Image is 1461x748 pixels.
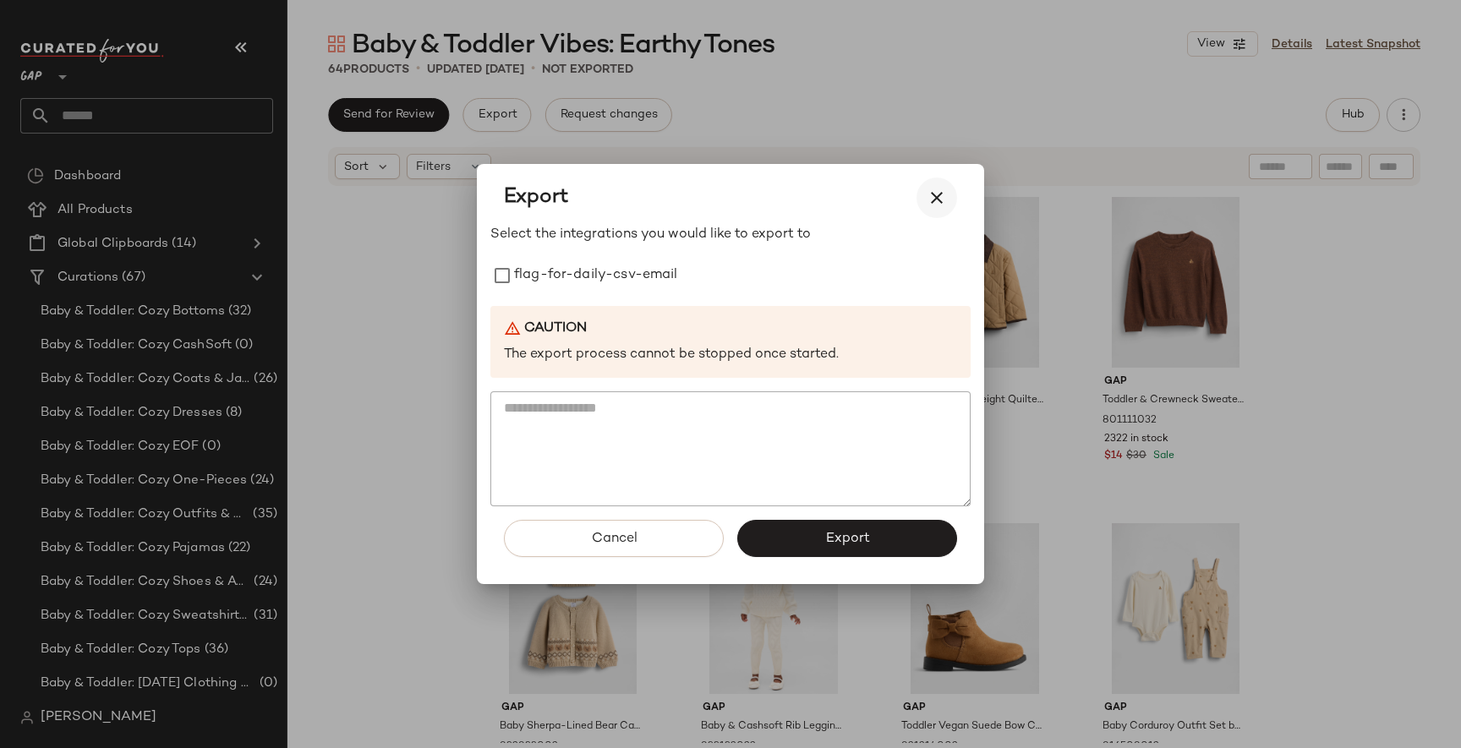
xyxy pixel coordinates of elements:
[590,531,637,547] span: Cancel
[504,184,568,211] span: Export
[490,225,971,245] p: Select the integrations you would like to export to
[737,520,957,557] button: Export
[524,319,587,339] b: Caution
[824,531,869,547] span: Export
[504,346,957,365] p: The export process cannot be stopped once started.
[504,520,724,557] button: Cancel
[514,259,678,292] label: flag-for-daily-csv-email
